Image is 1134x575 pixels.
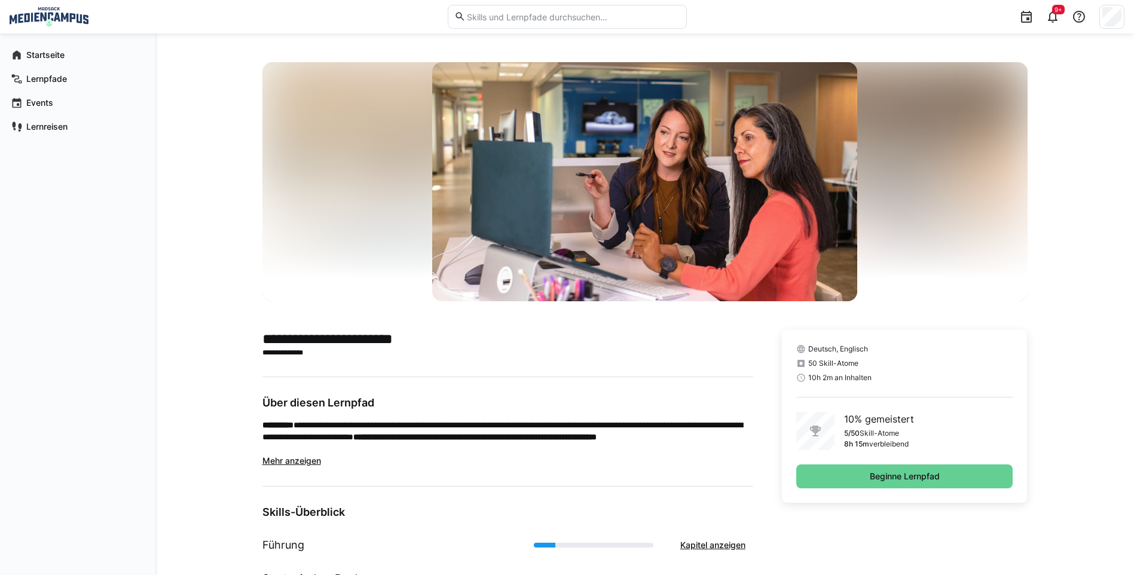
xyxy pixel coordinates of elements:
[869,439,909,449] p: verbleibend
[808,344,868,354] span: Deutsch, Englisch
[844,439,869,449] p: 8h 15m
[1054,6,1062,13] span: 9+
[262,455,321,466] span: Mehr anzeigen
[808,359,858,368] span: 50 Skill-Atome
[673,533,753,557] button: Kapitel anzeigen
[262,506,753,519] h3: Skills-Überblick
[262,396,753,409] h3: Über diesen Lernpfad
[844,429,860,438] p: 5/50
[860,429,899,438] p: Skill-Atome
[808,373,872,383] span: 10h 2m an Inhalten
[868,470,942,482] span: Beginne Lernpfad
[678,539,747,551] span: Kapitel anzeigen
[844,412,914,426] p: 10% gemeistert
[796,464,1013,488] button: Beginne Lernpfad
[466,11,680,22] input: Skills und Lernpfade durchsuchen…
[262,537,304,553] h1: Führung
